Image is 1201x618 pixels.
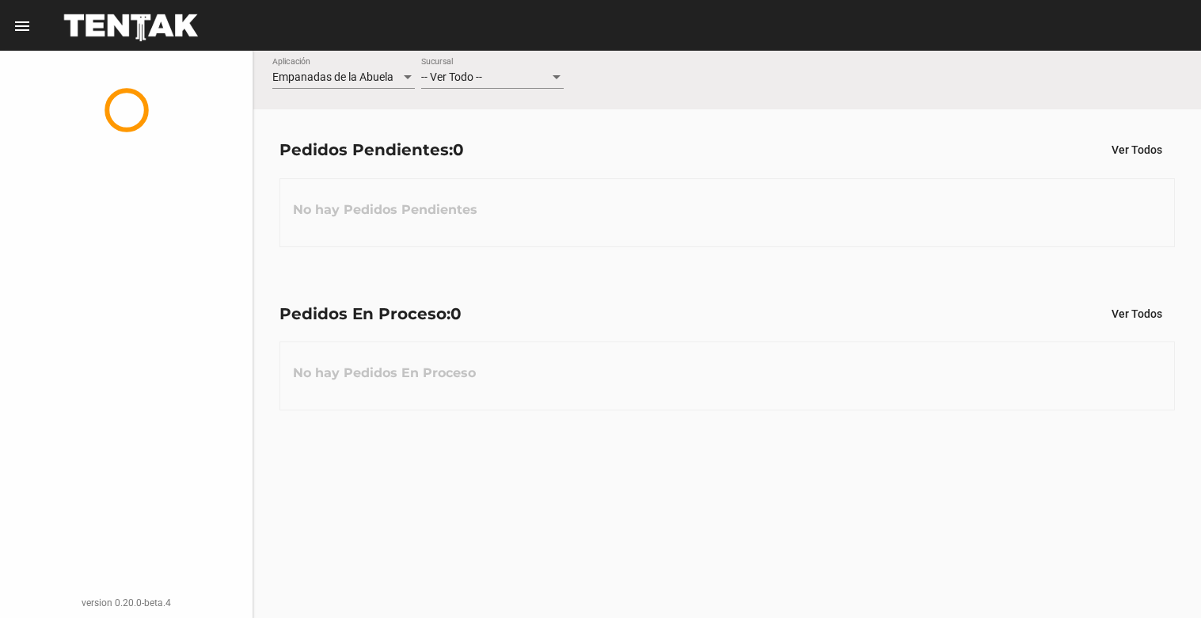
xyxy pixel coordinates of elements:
span: 0 [453,140,464,159]
div: version 0.20.0-beta.4 [13,595,240,611]
span: -- Ver Todo -- [421,71,482,83]
span: Empanadas de la Abuela [272,71,393,83]
mat-icon: menu [13,17,32,36]
span: 0 [450,304,462,323]
h3: No hay Pedidos Pendientes [280,186,490,234]
div: Pedidos En Proceso: [279,301,462,326]
button: Ver Todos [1099,299,1175,328]
h3: No hay Pedidos En Proceso [280,349,488,397]
span: Ver Todos [1112,307,1162,320]
button: Ver Todos [1099,135,1175,164]
span: Ver Todos [1112,143,1162,156]
div: Pedidos Pendientes: [279,137,464,162]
